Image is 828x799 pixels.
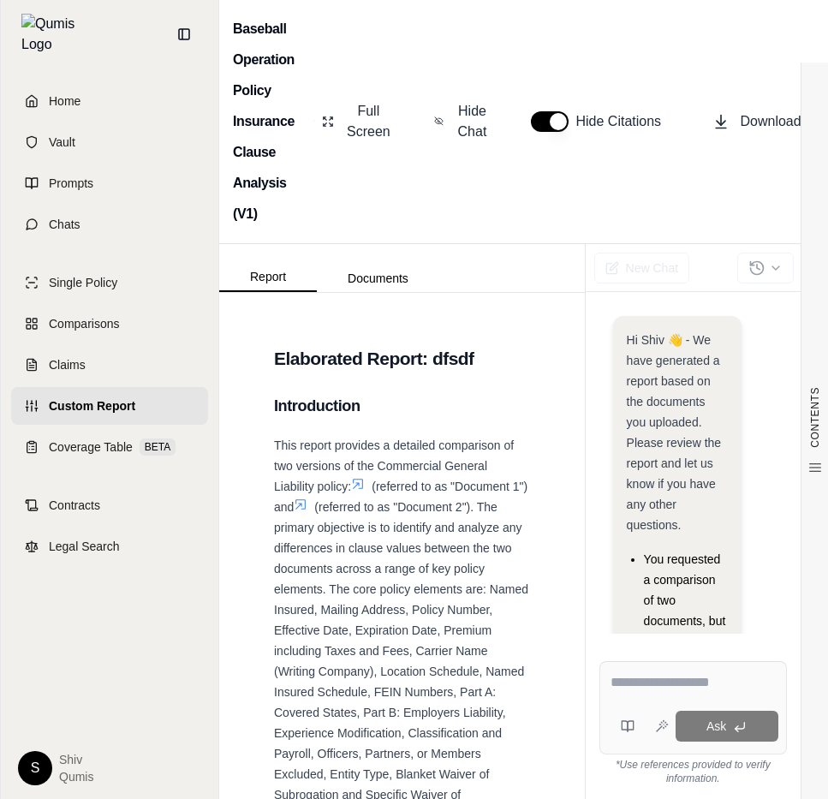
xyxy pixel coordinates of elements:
[11,206,208,243] a: Chats
[49,356,86,373] span: Claims
[344,101,393,142] span: Full Screen
[11,164,208,202] a: Prompts
[59,751,93,768] span: Shiv
[274,341,530,377] h2: Elaborated Report: dfsdf
[676,711,778,742] button: Ask
[274,480,527,514] span: (referred to as "Document 1") and
[315,94,400,149] button: Full Screen
[49,134,75,151] span: Vault
[49,216,80,233] span: Chats
[21,14,86,55] img: Qumis Logo
[11,82,208,120] a: Home
[59,768,93,785] span: Qumis
[317,265,439,292] button: Documents
[49,438,133,456] span: Coverage Table
[427,94,497,149] button: Hide Chat
[49,497,100,514] span: Contracts
[18,751,52,785] div: S
[274,391,530,421] h3: Introduction
[706,719,726,733] span: Ask
[454,101,490,142] span: Hide Chat
[11,486,208,524] a: Contracts
[49,397,135,414] span: Custom Report
[706,104,807,139] button: Download
[575,111,671,132] span: Hide Citations
[740,111,801,132] span: Download
[11,387,208,425] a: Custom Report
[627,333,722,532] span: Hi Shiv 👋 - We have generated a report based on the documents you uploaded. Please review the rep...
[219,263,317,292] button: Report
[11,428,208,466] a: Coverage TableBETA
[274,438,514,493] span: This report provides a detailed comparison of two versions of the Commercial General Liability po...
[170,21,198,48] button: Collapse sidebar
[49,92,80,110] span: Home
[49,315,119,332] span: Comparisons
[11,528,208,565] a: Legal Search
[11,264,208,301] a: Single Policy
[11,346,208,384] a: Claims
[599,754,787,785] div: *Use references provided to verify information.
[49,538,120,555] span: Legal Search
[233,14,306,230] h2: Baseball Operation Policy Insurance Clause Analysis (V1)
[11,123,208,161] a: Vault
[808,387,822,448] span: CONTENTS
[49,274,117,291] span: Single Policy
[11,305,208,343] a: Comparisons
[49,175,93,192] span: Prompts
[140,438,176,456] span: BETA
